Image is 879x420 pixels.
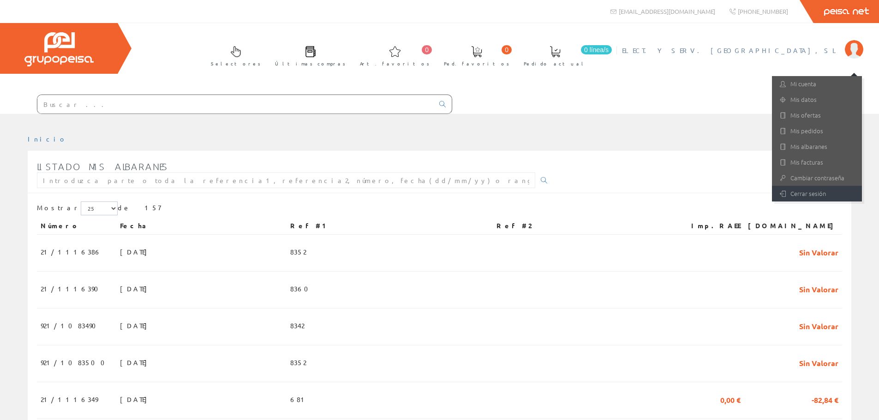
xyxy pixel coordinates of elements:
a: Mis facturas [772,154,862,170]
span: [EMAIL_ADDRESS][DOMAIN_NAME] [619,7,715,15]
span: 0 [502,45,512,54]
span: 681 [290,391,308,407]
a: ELECT. Y SERV. [GEOGRAPHIC_DATA], SL [622,38,863,47]
span: [DATE] [120,391,152,407]
a: 0 línea/s Pedido actual [514,38,614,72]
a: Últimas compras [266,38,350,72]
label: Mostrar [37,201,118,215]
input: Buscar ... [37,95,434,113]
a: Selectores [202,38,265,72]
span: [DATE] [120,318,152,333]
span: 8352 [290,355,306,370]
span: 8352 [290,244,306,260]
span: 921/1083490 [41,318,102,333]
span: Últimas compras [275,59,346,68]
div: de 157 [37,201,842,218]
span: Sin Valorar [799,244,838,260]
span: [DATE] [120,244,152,260]
a: Mi cuenta [772,76,862,92]
span: Ped. favoritos [444,59,509,68]
span: Sin Valorar [799,318,838,333]
span: [DATE] [120,355,152,370]
span: 8360 [290,281,314,296]
span: [DATE] [120,281,152,296]
a: Mis pedidos [772,123,862,139]
input: Introduzca parte o toda la referencia1, referencia2, número, fecha(dd/mm/yy) o rango de fechas(dd... [37,172,535,188]
th: Ref #1 [287,218,493,234]
span: 21/1116349 [41,391,98,407]
span: Pedido actual [524,59,586,68]
span: Listado mis albaranes [37,161,168,172]
th: Imp.RAEE [675,218,744,234]
th: Fecha [116,218,287,234]
span: 0,00 € [720,391,741,407]
th: Ref #2 [493,218,675,234]
span: [PHONE_NUMBER] [738,7,788,15]
img: Grupo Peisa [24,32,94,66]
span: ELECT. Y SERV. [GEOGRAPHIC_DATA], SL [622,46,840,55]
a: Mis ofertas [772,107,862,123]
span: Sin Valorar [799,355,838,370]
span: Art. favoritos [360,59,430,68]
a: Mis datos [772,92,862,107]
span: 21/1116390 [41,281,104,296]
span: 8342 [290,318,304,333]
span: -82,84 € [812,391,838,407]
a: Cerrar sesión [772,186,862,201]
a: Mis albaranes [772,139,862,154]
span: Sin Valorar [799,281,838,296]
span: Selectores [211,59,261,68]
a: Cambiar contraseña [772,170,862,186]
select: Mostrar [81,201,118,215]
span: 21/1116386 [41,244,102,260]
a: Inicio [28,135,67,143]
span: 0 [422,45,432,54]
th: Número [37,218,116,234]
th: [DOMAIN_NAME] [744,218,842,234]
span: 0 línea/s [581,45,612,54]
span: 921/1083500 [41,355,110,370]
